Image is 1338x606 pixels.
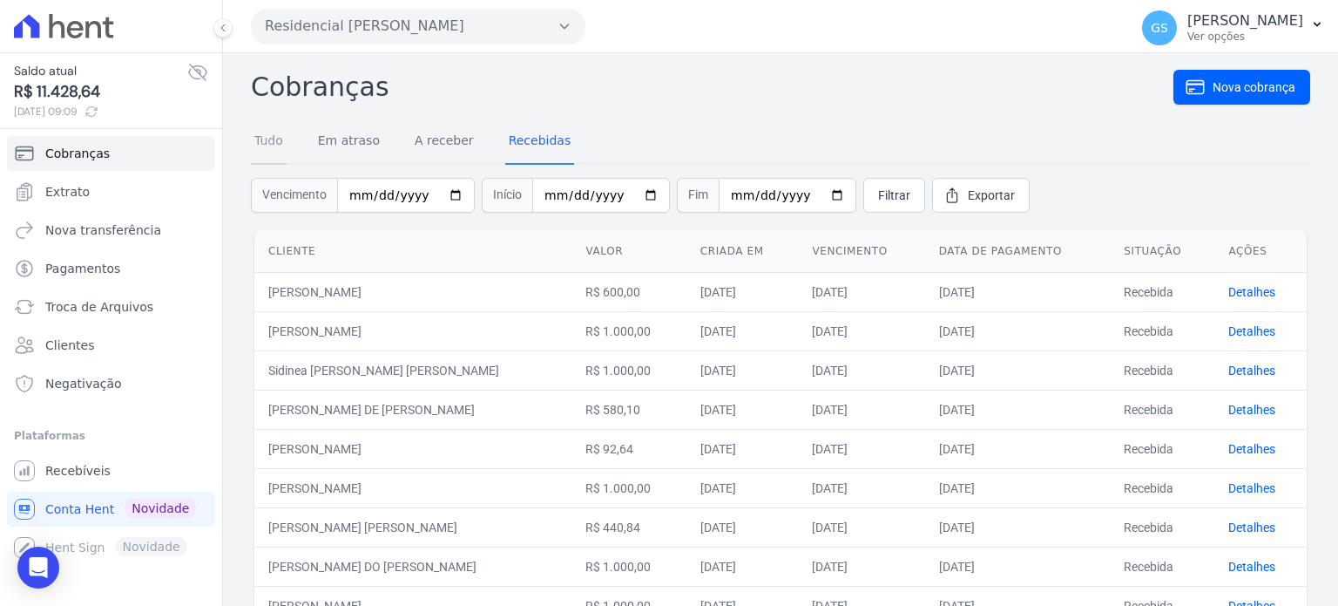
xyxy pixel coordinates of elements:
[7,453,215,488] a: Recebíveis
[1110,311,1214,351] td: Recebida
[798,230,924,273] th: Vencimento
[254,429,571,468] td: [PERSON_NAME]
[1213,78,1295,96] span: Nova cobrança
[571,507,686,547] td: R$ 440,84
[1110,351,1214,390] td: Recebida
[1228,285,1275,299] a: Detalhes
[1173,70,1310,105] a: Nova cobrança
[686,230,799,273] th: Criada em
[1228,442,1275,456] a: Detalhes
[314,119,383,165] a: Em atraso
[45,145,110,162] span: Cobranças
[571,468,686,507] td: R$ 1.000,00
[686,351,799,390] td: [DATE]
[878,187,910,204] span: Filtrar
[505,119,575,165] a: Recebidas
[14,80,187,104] span: R$ 11.428,64
[7,328,215,363] a: Clientes
[254,468,571,507] td: [PERSON_NAME]
[254,507,571,547] td: [PERSON_NAME] [PERSON_NAME]
[1110,468,1214,507] td: Recebida
[17,547,59,589] div: Open Intercom Messenger
[925,468,1111,507] td: [DATE]
[1110,547,1214,586] td: Recebida
[254,390,571,429] td: [PERSON_NAME] DE [PERSON_NAME]
[686,311,799,351] td: [DATE]
[7,213,215,248] a: Nova transferência
[686,429,799,468] td: [DATE]
[7,289,215,324] a: Troca de Arquivos
[1128,3,1338,52] button: GS [PERSON_NAME] Ver opções
[571,272,686,311] td: R$ 600,00
[925,272,1111,311] td: [DATE]
[254,230,571,273] th: Cliente
[571,547,686,586] td: R$ 1.000,00
[1187,12,1303,30] p: [PERSON_NAME]
[1228,364,1275,378] a: Detalhes
[1228,560,1275,574] a: Detalhes
[254,311,571,351] td: [PERSON_NAME]
[686,390,799,429] td: [DATE]
[798,468,924,507] td: [DATE]
[45,298,153,316] span: Troca de Arquivos
[798,272,924,311] td: [DATE]
[1151,22,1168,34] span: GS
[925,230,1111,273] th: Data de pagamento
[1110,507,1214,547] td: Recebida
[45,462,111,480] span: Recebíveis
[254,547,571,586] td: [PERSON_NAME] DO [PERSON_NAME]
[571,351,686,390] td: R$ 1.000,00
[571,230,686,273] th: Valor
[1214,230,1307,273] th: Ações
[686,507,799,547] td: [DATE]
[1110,272,1214,311] td: Recebida
[798,547,924,586] td: [DATE]
[1110,390,1214,429] td: Recebida
[7,136,215,171] a: Cobranças
[925,311,1111,351] td: [DATE]
[7,366,215,401] a: Negativação
[571,429,686,468] td: R$ 92,64
[925,429,1111,468] td: [DATE]
[14,426,208,446] div: Plataformas
[14,104,187,119] span: [DATE] 09:09
[571,390,686,429] td: R$ 580,10
[1228,481,1275,495] a: Detalhes
[968,187,1015,204] span: Exportar
[925,351,1111,390] td: [DATE]
[45,500,114,518] span: Conta Hent
[1228,324,1275,338] a: Detalhes
[925,507,1111,547] td: [DATE]
[14,62,187,80] span: Saldo atual
[482,178,532,213] span: Início
[254,272,571,311] td: [PERSON_NAME]
[45,337,94,354] span: Clientes
[251,178,337,213] span: Vencimento
[45,375,122,392] span: Negativação
[1110,429,1214,468] td: Recebida
[254,351,571,390] td: Sidinea [PERSON_NAME] [PERSON_NAME]
[863,178,925,213] a: Filtrar
[798,507,924,547] td: [DATE]
[7,251,215,286] a: Pagamentos
[932,178,1030,213] a: Exportar
[7,174,215,209] a: Extrato
[686,468,799,507] td: [DATE]
[798,311,924,351] td: [DATE]
[1110,230,1214,273] th: Situação
[1228,403,1275,417] a: Detalhes
[45,260,120,277] span: Pagamentos
[925,547,1111,586] td: [DATE]
[251,119,287,165] a: Tudo
[411,119,477,165] a: A receber
[7,492,215,527] a: Conta Hent Novidade
[45,221,161,239] span: Nova transferência
[45,183,90,201] span: Extrato
[251,67,1173,106] h2: Cobranças
[677,178,719,213] span: Fim
[1187,30,1303,44] p: Ver opções
[1228,521,1275,535] a: Detalhes
[798,390,924,429] td: [DATE]
[686,272,799,311] td: [DATE]
[686,547,799,586] td: [DATE]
